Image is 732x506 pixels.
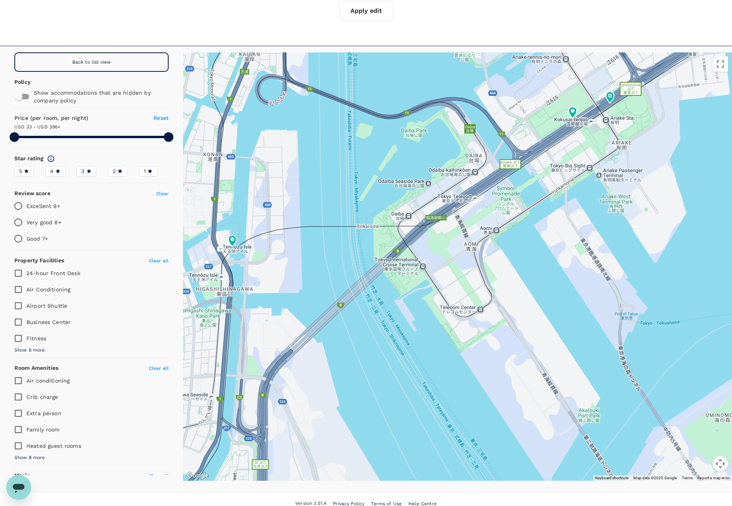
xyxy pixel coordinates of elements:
[14,78,24,86] p: Policy
[50,167,54,175] span: 4
[81,167,84,175] span: 3
[156,191,169,196] span: Clear
[14,256,64,265] h6: Property Facilities
[26,286,70,293] span: Air Conditioning
[682,476,693,480] a: Terms (opens in new tab)
[185,471,211,481] img: Google
[149,473,169,478] span: Clear all
[153,115,169,121] span: Reset
[14,154,44,163] h6: Star rating
[595,475,629,481] button: Keyboard shortcuts
[713,56,728,72] button: Toggle fullscreen view
[72,59,111,65] span: Back to list view
[6,475,31,500] iframe: Button to launch messaging window
[113,167,116,175] span: 2
[26,319,71,325] span: Business Center
[14,454,45,462] span: Show 8 more
[713,456,728,471] button: Map camera controls
[144,167,146,175] span: 1
[14,189,51,198] h6: Review score
[14,471,30,480] h6: Meals
[339,1,393,21] button: Apply edit
[26,426,60,433] span: Family room
[14,364,58,373] h6: Room Amenities
[26,202,60,210] p: Excellent 9+
[26,235,48,243] p: Good 7+
[185,471,211,481] a: Open this area in Google Maps (opens a new window)
[19,167,22,175] span: 5
[47,155,55,163] svg: Star ratings are awarded to properties to represent the quality of services, facilities, and amen...
[149,258,169,263] span: Clear all
[14,124,61,130] span: USD 33 - USD 396+
[14,347,45,354] span: Show 6 more
[26,410,61,416] span: Extra person
[26,394,58,400] span: Crib charge
[26,270,80,276] span: 24-hour Front Desk
[26,218,61,226] p: Very good 8+
[149,366,169,371] span: Clear all
[26,303,67,309] span: Airport Shuttle
[26,443,81,449] span: Heated guest rooms
[697,476,730,480] a: Report a map error
[633,476,677,480] span: Map data ©2025 Google
[26,335,46,341] span: Fitness
[26,378,70,384] span: Air conditioning
[14,52,169,72] a: Back to list view
[34,89,156,104] p: Show accommodations that are hidden by company policy
[14,114,130,123] h6: Price (per room, per night)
